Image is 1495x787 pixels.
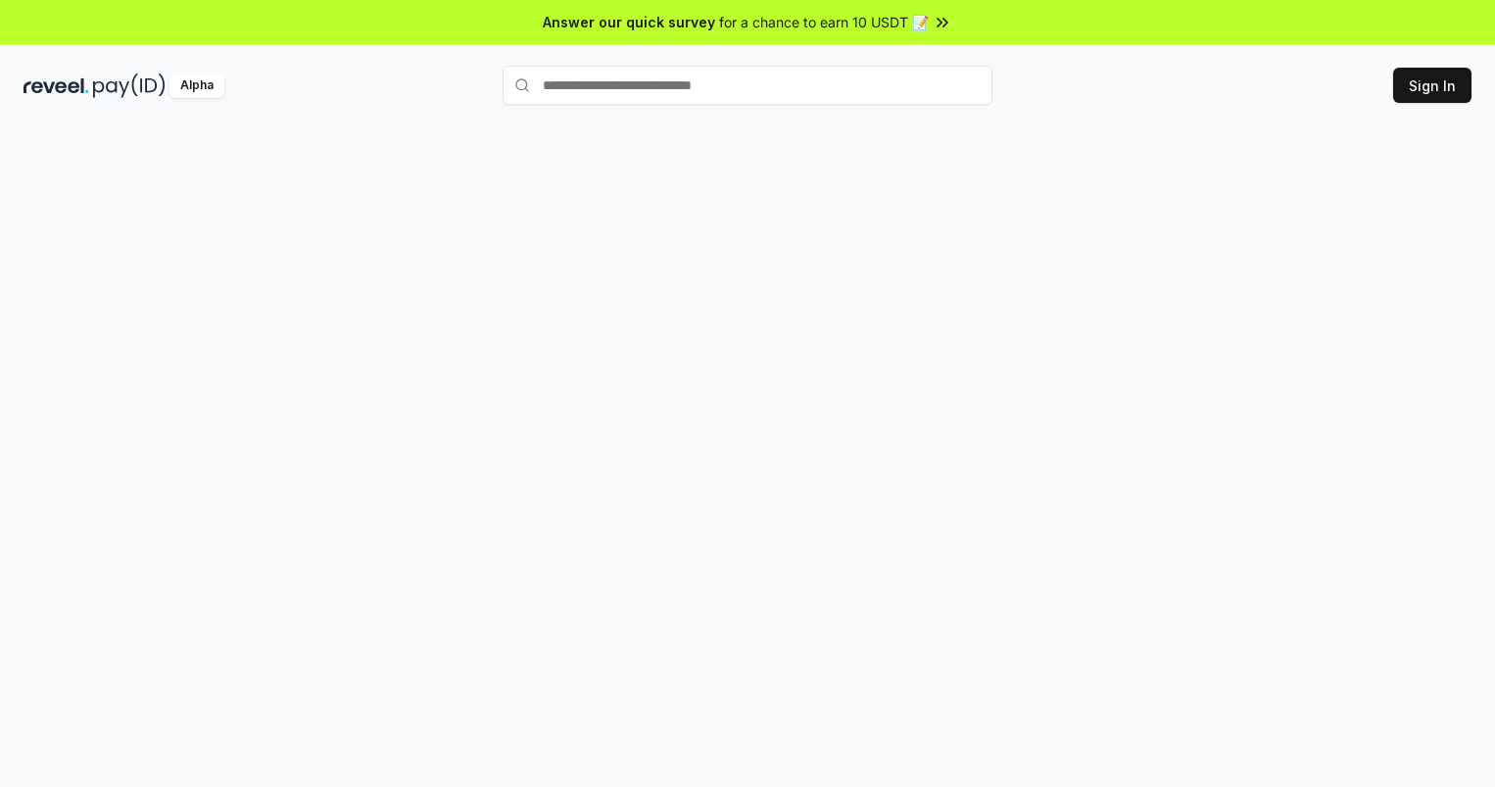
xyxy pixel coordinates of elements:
button: Sign In [1393,68,1471,103]
span: for a chance to earn 10 USDT 📝 [719,12,929,32]
div: Alpha [169,74,224,98]
img: pay_id [93,74,166,98]
img: reveel_dark [24,74,89,98]
span: Answer our quick survey [543,12,715,32]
